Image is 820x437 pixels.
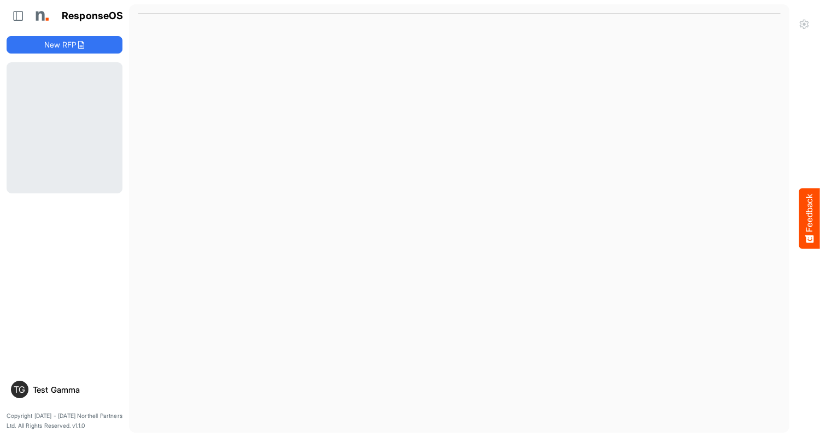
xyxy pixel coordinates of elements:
[33,386,118,394] div: Test Gamma
[14,385,25,394] span: TG
[7,62,122,193] div: Loading...
[62,10,124,22] h1: ResponseOS
[7,36,122,54] button: New RFP
[799,188,820,249] button: Feedback
[30,5,52,27] img: Northell
[7,411,122,430] p: Copyright [DATE] - [DATE] Northell Partners Ltd. All Rights Reserved. v1.1.0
